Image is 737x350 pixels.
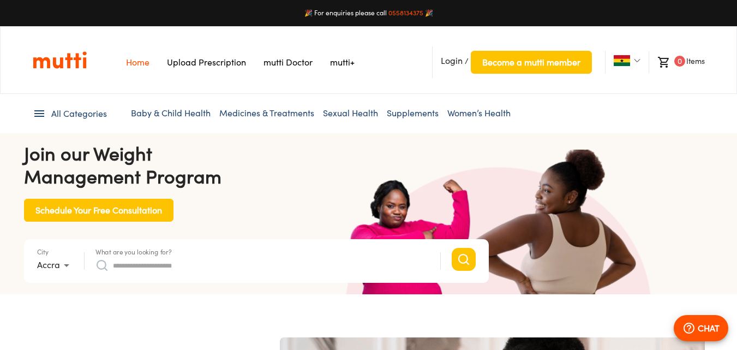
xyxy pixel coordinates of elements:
a: Navigates to mutti doctor website [263,57,313,68]
div: Accra [37,257,73,274]
a: Supplements [387,108,439,118]
button: Become a mutti member [471,51,592,74]
label: City [37,248,49,255]
button: Search [452,248,476,271]
li: / [432,46,592,78]
a: Sexual Health [323,108,378,118]
span: Schedule Your Free Consultation [35,203,162,218]
img: Logo [33,51,87,69]
a: Navigates to Home Page [126,57,149,68]
span: Become a mutti member [482,55,580,70]
li: Items [649,51,704,73]
img: Dropdown [634,57,640,64]
a: Navigates to mutti+ page [330,57,355,68]
a: 0558134375 [388,9,423,17]
h4: Join our Weight Management Program [24,142,489,188]
button: Schedule Your Free Consultation [24,199,173,222]
span: 0 [674,56,685,67]
a: Link on the logo navigates to HomePage [33,51,87,69]
span: All Categories [51,108,107,120]
label: What are you looking for? [95,248,172,255]
span: Login [441,55,463,66]
img: Ghana [614,55,630,66]
a: Medicines & Treatments [219,108,314,118]
button: CHAT [674,315,728,341]
a: Schedule Your Free Consultation [24,204,173,213]
a: Baby & Child Health [131,108,211,118]
a: Women’s Health [447,108,511,118]
a: Navigates to Prescription Upload Page [167,57,246,68]
p: CHAT [698,322,720,335]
